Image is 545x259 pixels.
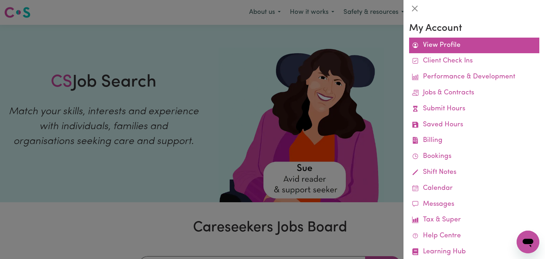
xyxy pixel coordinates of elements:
[409,197,539,213] a: Messages
[409,165,539,181] a: Shift Notes
[409,117,539,133] a: Saved Hours
[409,69,539,85] a: Performance & Development
[409,101,539,117] a: Submit Hours
[409,23,539,35] h3: My Account
[409,85,539,101] a: Jobs & Contracts
[409,133,539,149] a: Billing
[409,181,539,197] a: Calendar
[409,3,420,14] button: Close
[409,228,539,244] a: Help Centre
[409,53,539,69] a: Client Check Ins
[409,212,539,228] a: Tax & Super
[409,149,539,165] a: Bookings
[409,38,539,54] a: View Profile
[517,231,539,253] iframe: Button to launch messaging window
